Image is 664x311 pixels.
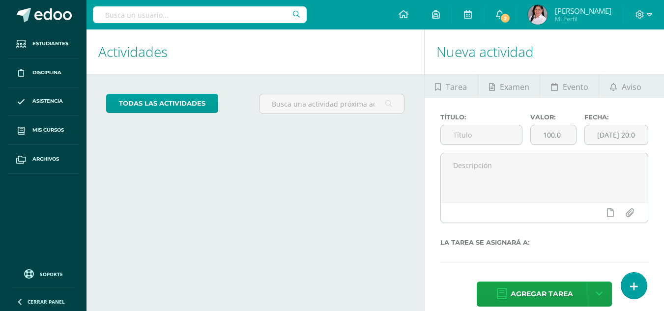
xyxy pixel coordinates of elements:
[528,5,548,25] img: 8913a5ad6e113651d596bf9bf807ce8d.png
[622,75,641,99] span: Aviso
[8,58,79,87] a: Disciplina
[28,298,65,305] span: Cerrar panel
[531,125,576,144] input: Puntos máximos
[93,6,307,23] input: Busca un usuario...
[599,74,652,98] a: Aviso
[32,126,64,134] span: Mis cursos
[106,94,218,113] a: todas las Actividades
[8,87,79,116] a: Asistencia
[425,74,478,98] a: Tarea
[441,125,522,144] input: Título
[440,113,522,121] label: Título:
[40,271,63,278] span: Soporte
[530,113,577,121] label: Valor:
[32,69,61,77] span: Disciplina
[32,97,63,105] span: Asistencia
[555,15,611,23] span: Mi Perfil
[440,239,648,246] label: La tarea se asignará a:
[32,155,59,163] span: Archivos
[436,29,652,74] h1: Nueva actividad
[260,94,404,113] input: Busca una actividad próxima aquí...
[511,282,573,306] span: Agregar tarea
[585,125,648,144] input: Fecha de entrega
[8,116,79,145] a: Mis cursos
[8,29,79,58] a: Estudiantes
[500,75,529,99] span: Examen
[8,145,79,174] a: Archivos
[540,74,599,98] a: Evento
[446,75,467,99] span: Tarea
[500,13,511,24] span: 2
[12,267,75,280] a: Soporte
[563,75,588,99] span: Evento
[478,74,540,98] a: Examen
[555,6,611,16] span: [PERSON_NAME]
[32,40,68,48] span: Estudiantes
[584,113,648,121] label: Fecha:
[98,29,412,74] h1: Actividades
